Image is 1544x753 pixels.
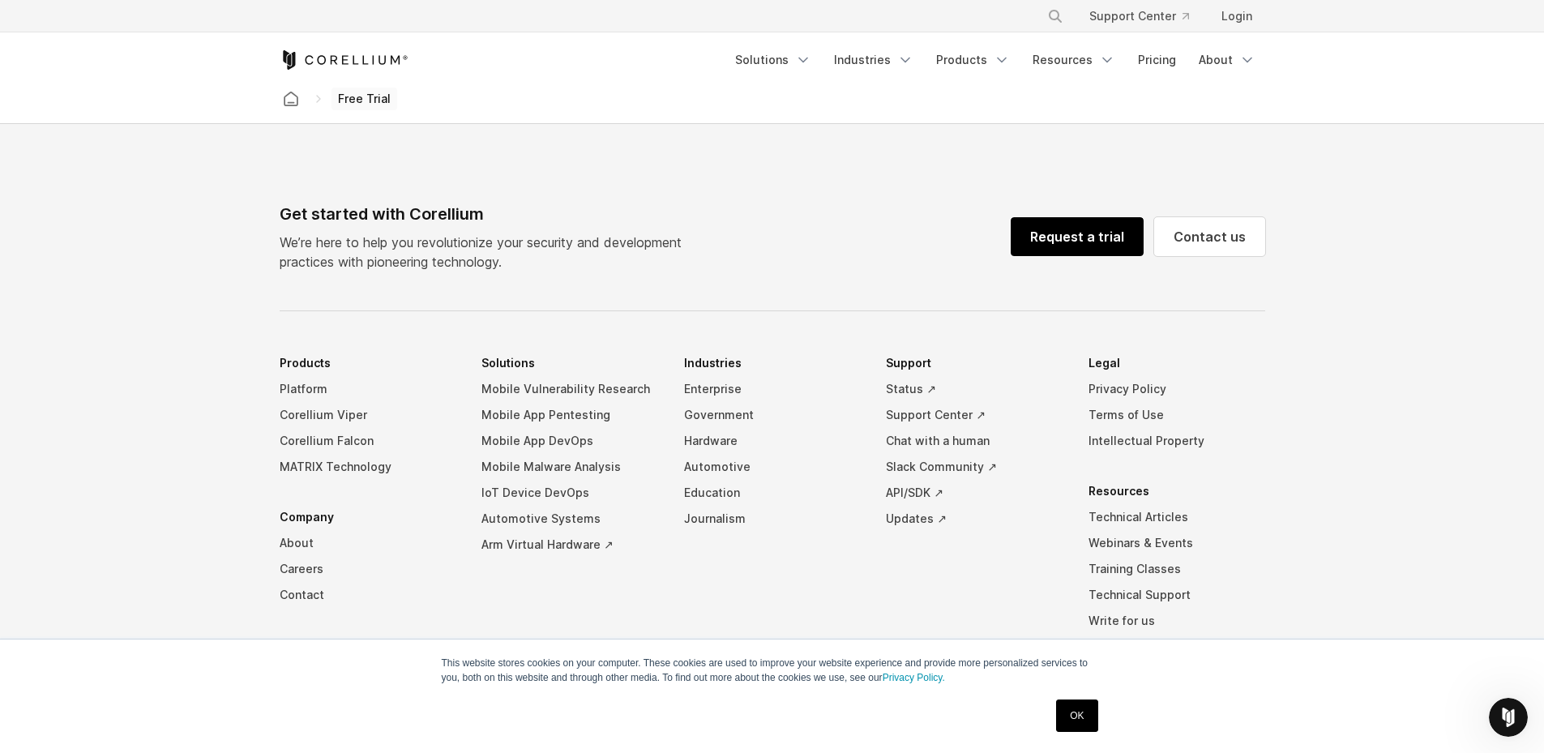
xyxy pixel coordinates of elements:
iframe: Intercom live chat [1489,698,1528,737]
button: Search [1041,2,1070,31]
a: Government [684,402,861,428]
a: About [280,530,456,556]
a: Training Classes [1088,556,1265,582]
a: Terms of Use [1088,402,1265,428]
a: Resources [1023,45,1125,75]
a: Mobile App DevOps [481,428,658,454]
a: Products [926,45,1020,75]
a: Technical Articles [1088,504,1265,530]
a: Arm Virtual Hardware ↗ [481,532,658,558]
div: Navigation Menu [1028,2,1265,31]
a: Mobile App Pentesting [481,402,658,428]
a: Platform [280,376,456,402]
a: Technical Support [1088,582,1265,608]
a: Corellium Falcon [280,428,456,454]
a: MATRIX Technology [280,454,456,480]
a: Corellium Home [280,50,408,70]
a: Automotive [684,454,861,480]
a: Webinars & Events [1088,530,1265,556]
a: Request a trial [1011,217,1144,256]
a: Chat with a human [886,428,1063,454]
a: Hardware [684,428,861,454]
a: About [1189,45,1265,75]
div: Get started with Corellium [280,202,695,226]
a: Contact [280,582,456,608]
a: Mobile Malware Analysis [481,454,658,480]
a: Write for us [1088,608,1265,634]
a: Education [684,480,861,506]
a: Privacy Policy [1088,376,1265,402]
a: Slack Community ↗ [886,454,1063,480]
p: We’re here to help you revolutionize your security and development practices with pioneering tech... [280,233,695,272]
a: Careers [280,556,456,582]
a: Intellectual Property [1088,428,1265,454]
a: Industries [824,45,923,75]
a: Journalism [684,506,861,532]
a: Pricing [1128,45,1186,75]
a: Contact us [1154,217,1265,256]
a: IoT Device DevOps [481,480,658,506]
a: OK [1056,700,1097,732]
div: Navigation Menu [280,350,1265,701]
span: Free Trial [331,88,397,110]
a: Status ↗ [886,376,1063,402]
a: Manage Your Email Preferences [1088,634,1265,677]
p: This website stores cookies on your computer. These cookies are used to improve your website expe... [442,656,1103,685]
a: Corellium home [276,88,306,110]
a: Support Center [1076,2,1202,31]
a: Solutions [725,45,821,75]
a: Support Center ↗ [886,402,1063,428]
a: Updates ↗ [886,506,1063,532]
a: API/SDK ↗ [886,480,1063,506]
a: Automotive Systems [481,506,658,532]
a: Mobile Vulnerability Research [481,376,658,402]
div: Navigation Menu [725,45,1265,75]
a: Corellium Viper [280,402,456,428]
a: Login [1208,2,1265,31]
a: Enterprise [684,376,861,402]
a: Privacy Policy. [883,672,945,683]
